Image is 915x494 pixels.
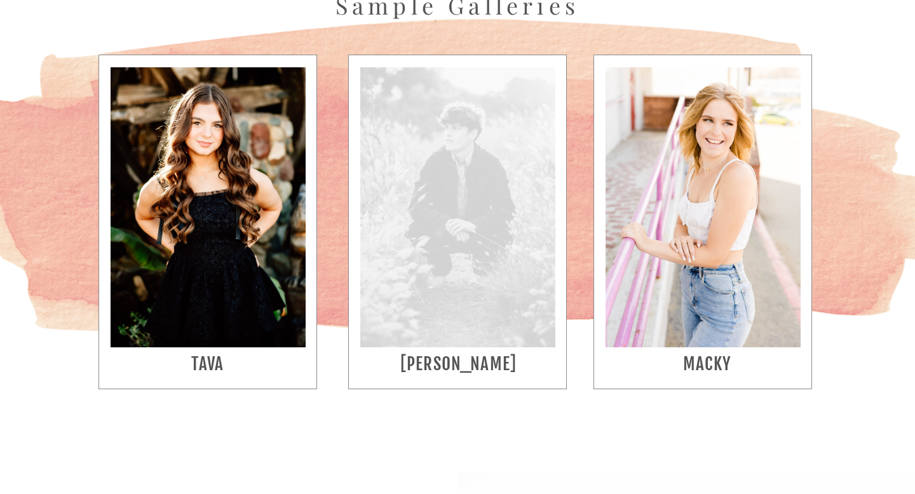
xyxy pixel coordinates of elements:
a: Macky [625,354,790,382]
a: tava [125,354,290,382]
a: [PERSON_NAME] [360,354,557,382]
